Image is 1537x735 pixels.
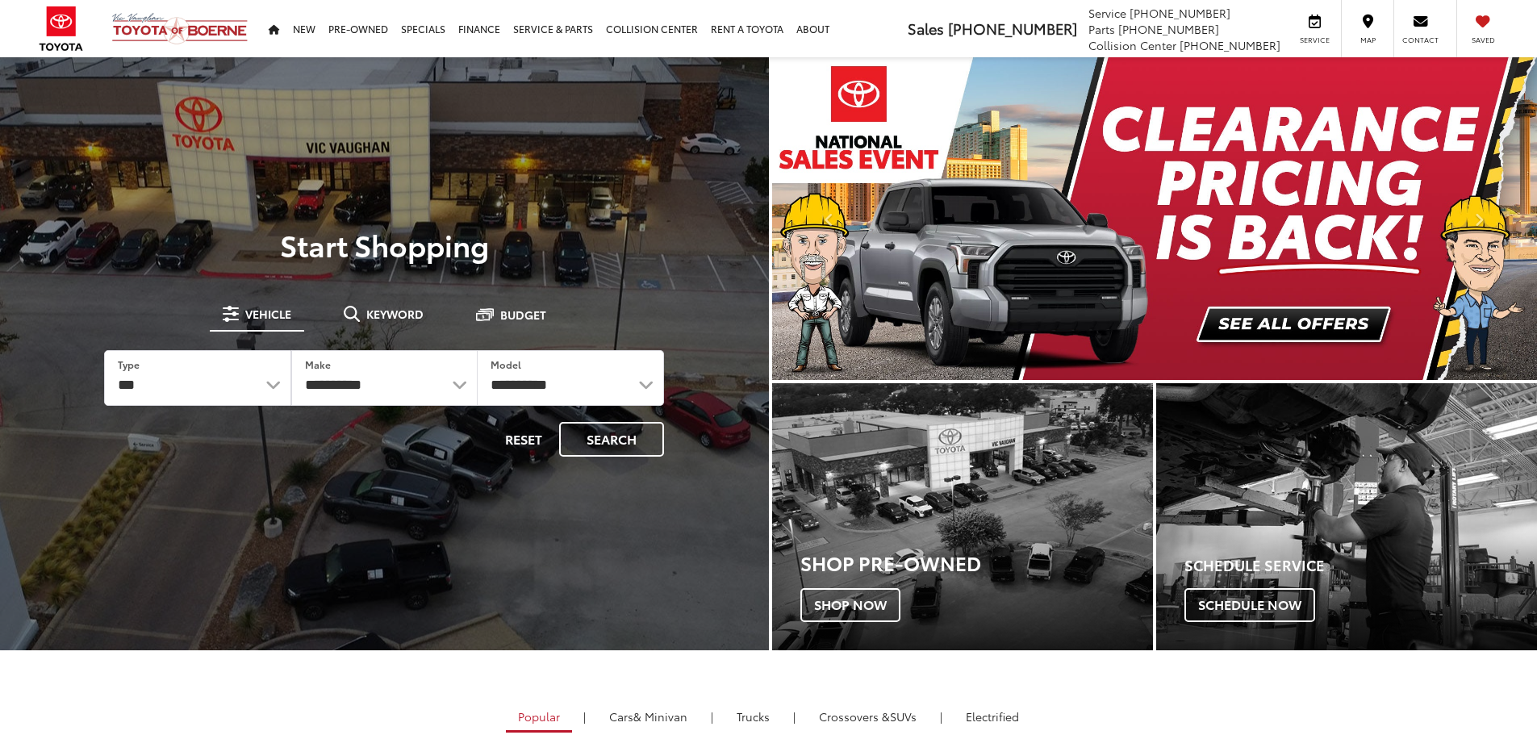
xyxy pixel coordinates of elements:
[366,308,424,319] span: Keyword
[954,703,1031,730] a: Electrified
[908,18,944,39] span: Sales
[68,228,701,261] p: Start Shopping
[707,708,717,725] li: |
[1465,35,1501,45] span: Saved
[1184,558,1537,574] h4: Schedule Service
[1118,21,1219,37] span: [PHONE_NUMBER]
[1156,383,1537,650] a: Schedule Service Schedule Now
[819,708,890,725] span: Crossovers &
[1088,21,1115,37] span: Parts
[579,708,590,725] li: |
[633,708,687,725] span: & Minivan
[1184,588,1315,622] span: Schedule Now
[1088,37,1176,53] span: Collision Center
[725,703,782,730] a: Trucks
[1088,5,1126,21] span: Service
[772,383,1153,650] a: Shop Pre-Owned Shop Now
[491,357,521,371] label: Model
[800,552,1153,573] h3: Shop Pre-Owned
[789,708,800,725] li: |
[800,588,900,622] span: Shop Now
[1422,90,1537,348] button: Click to view next picture.
[111,12,249,45] img: Vic Vaughan Toyota of Boerne
[500,309,546,320] span: Budget
[559,422,664,457] button: Search
[1297,35,1333,45] span: Service
[1156,383,1537,650] div: Toyota
[936,708,946,725] li: |
[772,90,887,348] button: Click to view previous picture.
[1130,5,1230,21] span: [PHONE_NUMBER]
[772,383,1153,650] div: Toyota
[1350,35,1385,45] span: Map
[1180,37,1280,53] span: [PHONE_NUMBER]
[491,422,556,457] button: Reset
[807,703,929,730] a: SUVs
[506,703,572,733] a: Popular
[245,308,291,319] span: Vehicle
[948,18,1077,39] span: [PHONE_NUMBER]
[1402,35,1439,45] span: Contact
[305,357,331,371] label: Make
[118,357,140,371] label: Type
[597,703,700,730] a: Cars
